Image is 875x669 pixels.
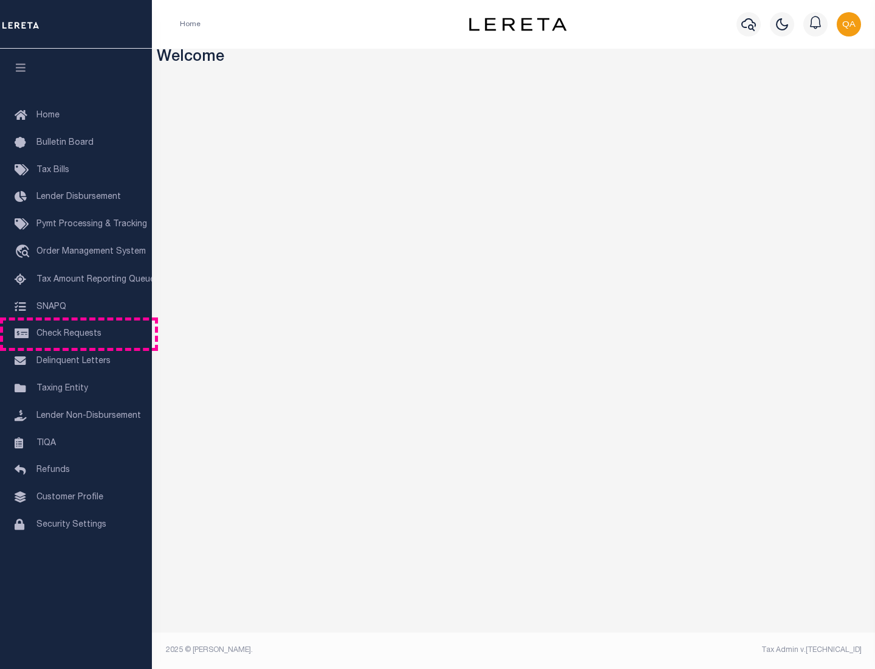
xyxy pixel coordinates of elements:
[36,384,88,393] span: Taxing Entity
[36,302,66,311] span: SNAPQ
[36,166,69,175] span: Tax Bills
[180,19,201,30] li: Home
[36,412,141,420] span: Lender Non-Disbursement
[469,18,566,31] img: logo-dark.svg
[36,276,155,284] span: Tax Amount Reporting Queue
[523,645,862,656] div: Tax Admin v.[TECHNICAL_ID]
[15,244,34,260] i: travel_explore
[36,493,103,502] span: Customer Profile
[36,248,146,256] span: Order Management System
[36,220,147,229] span: Pymt Processing & Tracking
[157,49,871,68] h3: Welcome
[837,12,861,36] img: svg+xml;base64,PHN2ZyB4bWxucz0iaHR0cDovL3d3dy53My5vcmcvMjAwMC9zdmciIHBvaW50ZXItZXZlbnRzPSJub25lIi...
[36,357,111,366] span: Delinquent Letters
[36,521,106,529] span: Security Settings
[36,466,70,474] span: Refunds
[36,438,56,447] span: TIQA
[36,111,60,120] span: Home
[36,330,101,338] span: Check Requests
[157,645,514,656] div: 2025 © [PERSON_NAME].
[36,193,121,201] span: Lender Disbursement
[36,139,94,147] span: Bulletin Board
